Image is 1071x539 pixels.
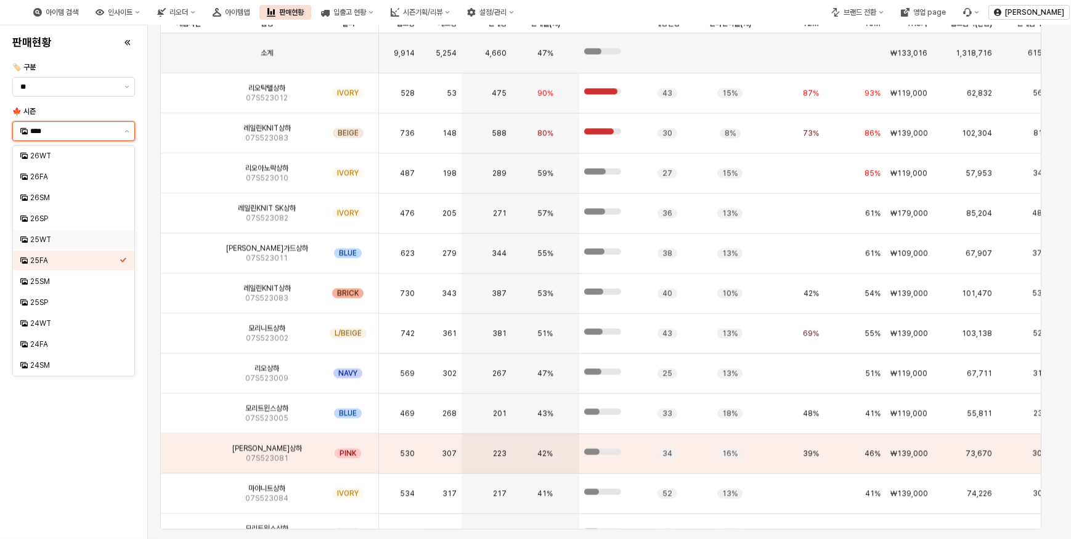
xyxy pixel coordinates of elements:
span: 47% [537,48,553,58]
span: ₩109,000 [890,248,928,258]
span: ₩119,000 [890,368,927,378]
div: 설정/관리 [479,8,507,17]
span: BEIGE [338,128,359,138]
div: 설정/관리 [460,5,521,20]
span: NAVY [338,368,357,378]
span: 55,811 [967,408,992,418]
span: 205 [442,208,457,218]
span: 07S523083 [245,133,288,143]
span: 102,304 [962,128,992,138]
span: 🍁 시즌 [12,107,36,116]
span: 730 [400,288,415,298]
span: 85,204 [966,208,992,218]
span: 마야니트상하 [248,484,285,493]
p: [PERSON_NAME] [1005,7,1064,17]
span: 38 [662,248,672,258]
span: 103,138 [962,328,992,338]
div: 영업 page [913,8,946,17]
span: 53,793 [1032,288,1059,298]
span: 81,732 [1033,128,1059,138]
span: 148 [442,128,457,138]
span: 61% [865,248,881,258]
span: 302 [442,368,457,378]
span: 18% [722,408,738,418]
span: 101,470 [962,288,992,298]
span: [PERSON_NAME]상하 [232,444,302,453]
span: IVORY [337,488,359,498]
span: 317 [442,488,457,498]
div: 인사이트 [88,5,147,20]
span: 615,440 [1028,48,1059,58]
span: 201 [493,408,507,418]
span: 30,163 [1033,488,1059,498]
div: 26WT [30,151,120,161]
span: 07S523002 [246,333,288,343]
span: 279 [442,248,457,258]
div: 24FA [30,339,120,349]
span: 10% [722,288,738,298]
span: 모리트윈스상하 [245,403,288,413]
span: 46% [865,448,881,458]
span: 198 [442,168,457,178]
span: 5,254 [436,48,457,58]
span: ₩179,000 [890,208,928,218]
div: 25WT [30,235,120,245]
span: 307 [442,448,457,458]
div: 26SM [30,193,120,203]
span: 07S523082 [246,213,288,223]
span: 53 [447,88,457,98]
span: 55% [537,248,553,258]
div: 26FA [30,172,120,182]
span: 07S523083 [245,293,288,303]
span: 736 [400,128,415,138]
span: 534 [400,488,415,498]
span: 67,711 [967,368,992,378]
span: 07S523081 [246,453,288,463]
span: 30,997 [1032,448,1059,458]
span: 361 [442,328,457,338]
span: 47% [537,368,553,378]
div: 아이템 검색 [26,5,86,20]
div: 인사이트 [108,8,132,17]
span: 모리니트상하 [248,323,285,333]
span: 1,318,716 [956,48,992,58]
span: 43 [662,88,672,98]
span: 381 [492,328,507,338]
span: BLUE [339,408,357,418]
div: 24WT [30,318,120,328]
span: ₩119,000 [890,168,927,178]
span: IVORY [337,168,359,178]
span: ₩139,000 [890,488,928,498]
span: 07S523011 [246,253,288,263]
span: 16% [722,448,738,458]
span: 41% [865,408,881,418]
span: 530 [400,448,415,458]
span: 07S523010 [246,173,288,183]
span: 51% [865,368,881,378]
span: ₩119,000 [890,408,927,418]
span: [PERSON_NAME]가드상하 [226,243,308,253]
span: 39% [803,448,819,458]
span: 48% [803,408,819,418]
div: 아이템맵 [225,8,250,17]
div: 판매현황 [259,5,311,20]
span: 57% [537,208,553,218]
span: 487 [400,168,415,178]
span: 469 [400,408,415,418]
span: 13% [722,328,738,338]
span: 271 [493,208,507,218]
span: 07S523005 [245,413,288,423]
span: 07S523012 [246,93,288,103]
span: 289 [492,168,507,178]
span: 34,391 [1033,168,1059,178]
span: 51% [537,328,553,338]
span: 리오아노락상하 [245,163,288,173]
div: 시즌기획/리뷰 [383,5,457,20]
span: 93% [865,88,881,98]
span: 53% [537,288,553,298]
span: ₩139,000 [890,288,928,298]
span: 25 [662,368,672,378]
span: 34 [662,448,672,458]
span: 73% [803,128,819,138]
div: Menu item 6 [956,5,987,20]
